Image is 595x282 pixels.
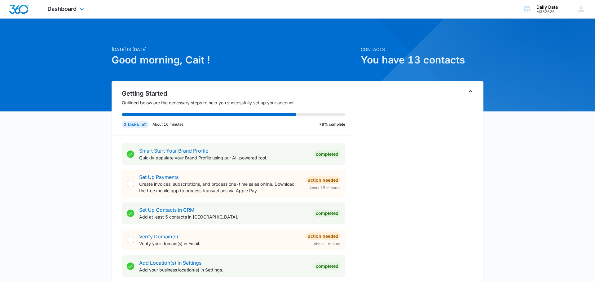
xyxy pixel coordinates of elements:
[139,181,301,194] p: Create invoices, subscriptions, and process one-time sales online. Download the free mobile app t...
[139,214,309,220] p: Add at least 5 contacts in [GEOGRAPHIC_DATA].
[139,207,194,213] a: Set Up Contacts in CRM
[536,10,558,14] div: account id
[314,262,340,270] div: Completed
[319,122,345,127] p: 78% complete
[122,121,149,128] div: 2 tasks left
[306,232,340,240] div: Action Needed
[47,6,77,12] span: Dashboard
[467,88,474,95] button: Toggle Collapse
[112,53,357,67] h1: Good morning, Cait !
[400,255,427,259] button: Watch Video
[400,239,473,252] p: Marketing 360® gives you the tools to scale your business.
[139,240,301,247] p: Verify your domain(s) in Email.
[361,46,483,53] p: Contacts
[386,93,448,154] span: MM
[398,190,437,205] button: Contact Me
[362,159,473,182] p: Hi, I'm
[139,174,178,180] a: Set Up Payments
[361,53,483,67] h1: You have 13 contacts
[362,205,473,220] button: View Plans & Pricing
[139,267,309,273] p: Add your business location(s) in Settings.
[314,150,340,158] div: Completed
[139,233,178,240] a: Verify Domain(s)
[536,5,558,10] div: account name
[314,241,340,247] span: About 1 minute
[112,46,357,53] p: [DATE] is [DATE]
[397,183,438,190] p: Success Manager
[122,99,353,106] p: Outlined below are the necessary steps to help you successfully set up your account.
[139,154,309,161] p: Quickly populate your Brand Profile using our AI-powered tool.
[400,232,473,239] h3: Intro Video
[314,210,340,217] div: Completed
[139,260,201,266] a: Add Location(s) in Settings
[309,185,340,191] span: About 15 minutes
[362,230,393,261] img: Intro Video
[152,122,183,127] p: About 16 minutes
[139,148,208,154] a: Smart Start Your Brand Profile
[122,89,353,98] h2: Getting Started
[362,160,446,180] strong: [PERSON_NAME] [PERSON_NAME]
[306,176,340,184] div: Action Needed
